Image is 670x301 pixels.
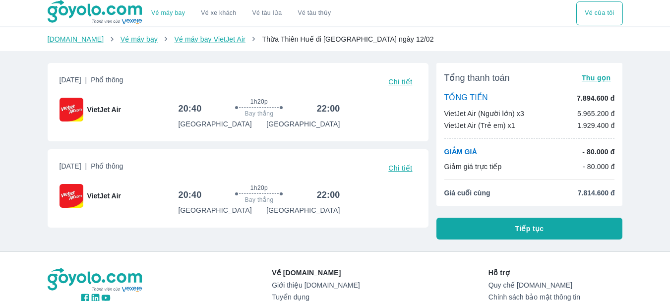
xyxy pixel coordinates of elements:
[87,105,121,115] span: VietJet Air
[244,1,290,25] a: Vé tàu lửa
[444,188,490,198] span: Giá cuối cùng
[245,196,274,204] span: Bay thẳng
[178,103,201,115] h6: 20:40
[85,162,87,170] span: |
[174,35,245,43] a: Vé máy bay VietJet Air
[444,72,510,84] span: Tổng thanh toán
[290,1,339,25] button: Vé tàu thủy
[444,120,515,130] p: VietJet Air (Trẻ em) x1
[272,281,360,289] a: Giới thiệu [DOMAIN_NAME]
[578,71,615,85] button: Thu gọn
[576,1,622,25] div: choose transportation mode
[87,191,121,201] span: VietJet Air
[317,103,340,115] h6: 22:00
[436,218,623,240] button: Tiếp tục
[245,110,274,118] span: Bay thẳng
[250,184,268,192] span: 1h20p
[121,35,158,43] a: Vé máy bay
[178,205,251,215] p: [GEOGRAPHIC_DATA]
[388,164,412,172] span: Chi tiết
[143,1,339,25] div: choose transportation mode
[488,268,623,278] p: Hỗ trợ
[582,147,614,157] p: - 80.000 đ
[444,93,488,104] p: TỔNG TIỀN
[272,268,360,278] p: Về [DOMAIN_NAME]
[488,293,623,301] a: Chính sách bảo mật thông tin
[262,35,433,43] span: Thừa Thiên Huế đi [GEOGRAPHIC_DATA] ngày 12/02
[577,120,615,130] p: 1.929.400 đ
[60,75,123,89] span: [DATE]
[48,35,104,43] a: [DOMAIN_NAME]
[577,93,614,103] p: 7.894.600 đ
[384,75,416,89] button: Chi tiết
[578,188,615,198] span: 7.814.600 đ
[178,119,251,129] p: [GEOGRAPHIC_DATA]
[266,205,340,215] p: [GEOGRAPHIC_DATA]
[576,1,622,25] button: Vé của tôi
[444,109,524,119] p: VietJet Air (Người lớn) x3
[91,76,123,84] span: Phổ thông
[515,224,544,234] span: Tiếp tục
[266,119,340,129] p: [GEOGRAPHIC_DATA]
[85,76,87,84] span: |
[272,293,360,301] a: Tuyển dụng
[48,268,144,293] img: logo
[317,189,340,201] h6: 22:00
[388,78,412,86] span: Chi tiết
[583,162,615,172] p: - 80.000 đ
[60,161,123,175] span: [DATE]
[384,161,416,175] button: Chi tiết
[577,109,615,119] p: 5.965.200 đ
[48,34,623,44] nav: breadcrumb
[444,147,477,157] p: GIẢM GIÁ
[201,9,236,17] a: Vé xe khách
[91,162,123,170] span: Phổ thông
[151,9,185,17] a: Vé máy bay
[250,98,268,106] span: 1h20p
[444,162,502,172] p: Giảm giá trực tiếp
[488,281,623,289] a: Quy chế [DOMAIN_NAME]
[582,74,611,82] span: Thu gọn
[178,189,201,201] h6: 20:40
